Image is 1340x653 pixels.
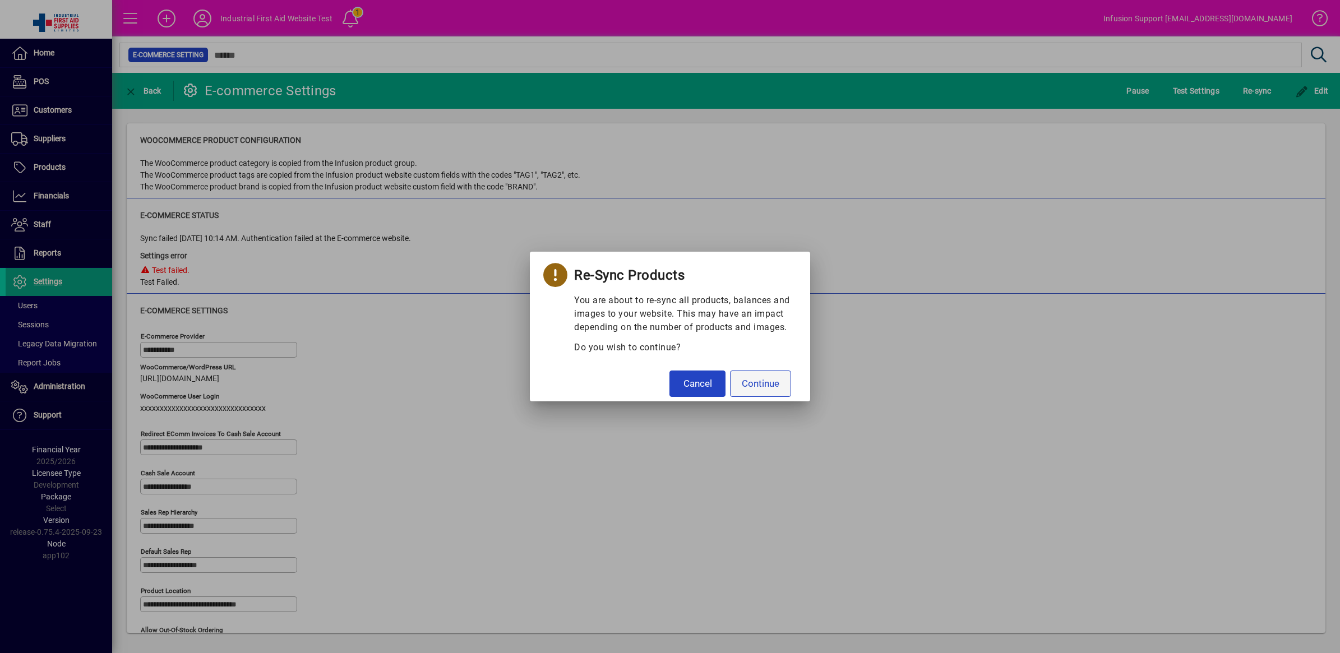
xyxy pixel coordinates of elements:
[683,377,712,391] span: Cancel
[742,377,779,391] span: Continue
[669,371,726,397] button: Cancel
[574,268,802,282] div: Re-Sync Products
[574,294,802,354] div: You are about to re-sync all products, balances and images to your website. This may have an impa...
[574,341,802,354] div: Do you wish to continue?
[730,371,791,397] button: Continue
